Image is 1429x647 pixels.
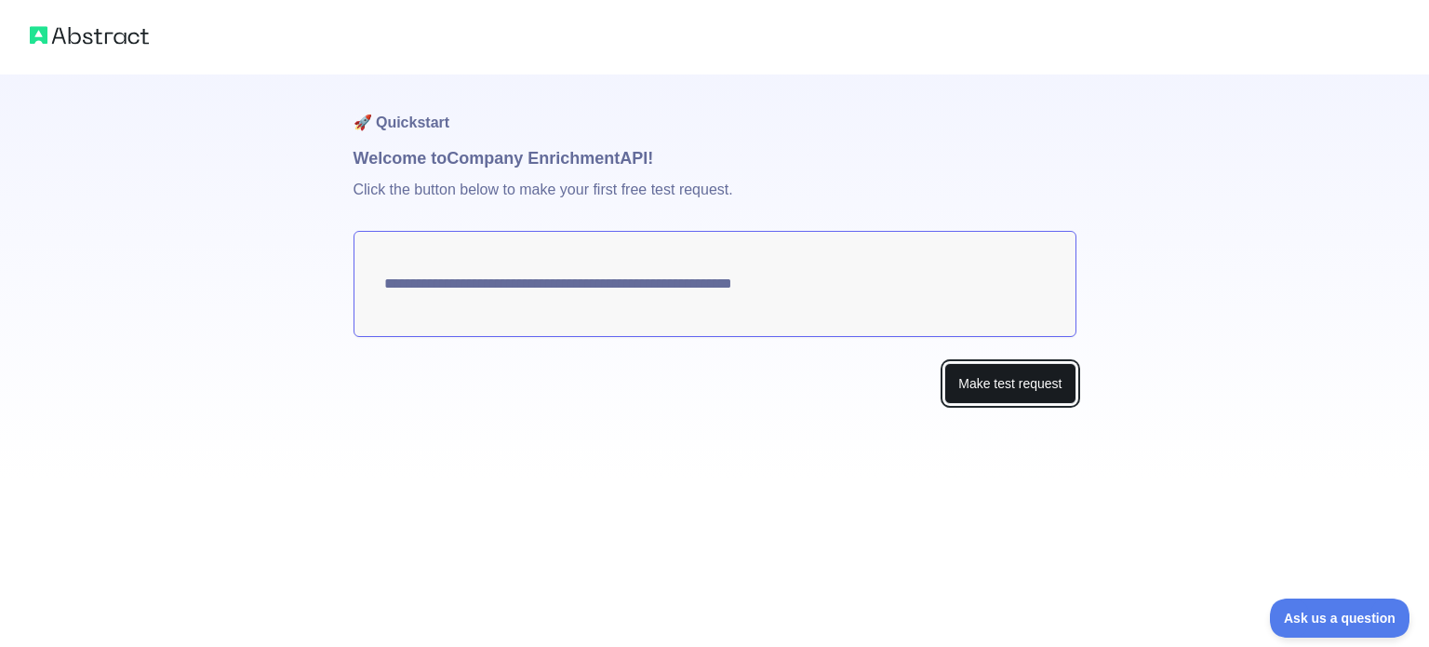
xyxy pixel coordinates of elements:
[1270,599,1410,638] iframe: Toggle Customer Support
[354,145,1076,171] h1: Welcome to Company Enrichment API!
[354,74,1076,145] h1: 🚀 Quickstart
[354,171,1076,231] p: Click the button below to make your first free test request.
[944,363,1075,405] button: Make test request
[30,22,149,48] img: Abstract logo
